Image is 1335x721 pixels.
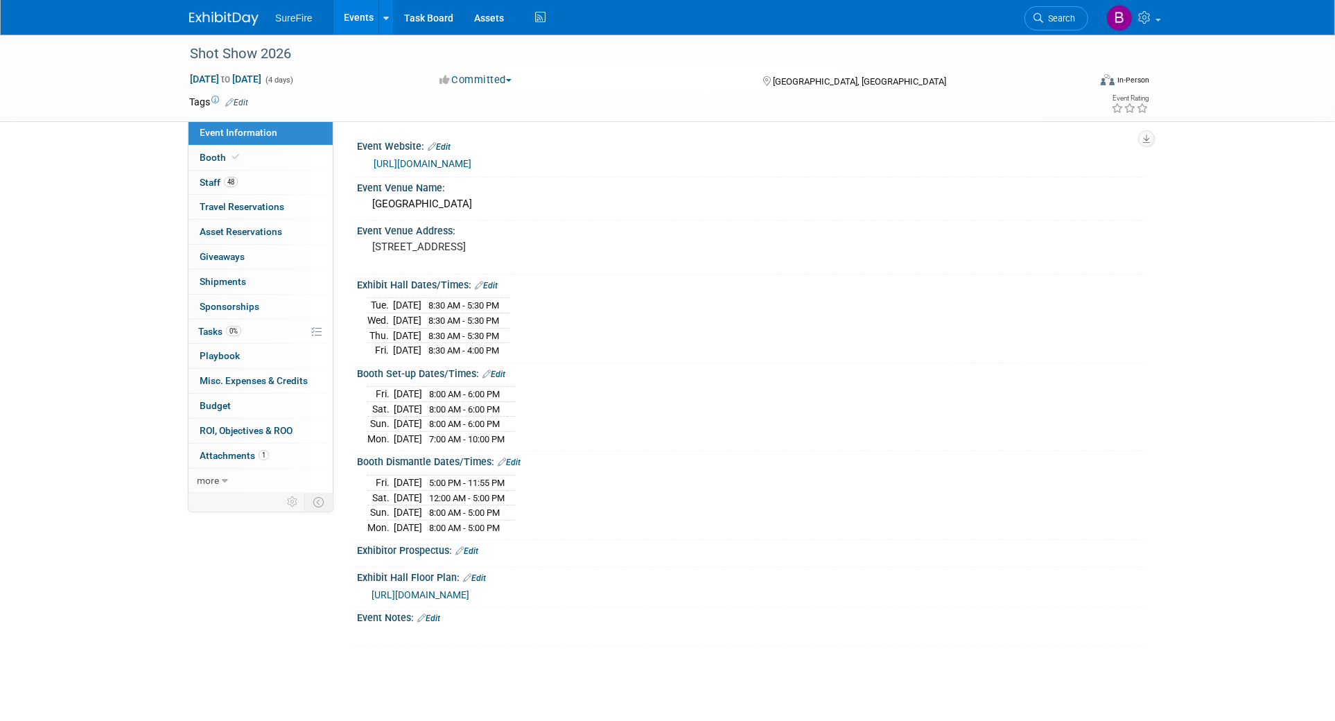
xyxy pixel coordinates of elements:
[1043,13,1075,24] span: Search
[259,450,269,460] span: 1
[429,389,500,399] span: 8:00 AM - 6:00 PM
[200,201,284,212] span: Travel Reservations
[394,476,422,491] td: [DATE]
[482,370,505,379] a: Edit
[429,523,500,533] span: 8:00 AM - 5:00 PM
[200,177,238,188] span: Staff
[428,300,499,311] span: 8:30 AM - 5:30 PM
[367,328,393,343] td: Thu.
[393,313,421,329] td: [DATE]
[429,404,500,415] span: 8:00 AM - 6:00 PM
[189,95,248,109] td: Tags
[225,98,248,107] a: Edit
[1006,72,1149,93] div: Event Format
[429,478,505,488] span: 5:00 PM - 11:55 PM
[428,345,499,356] span: 8:30 AM - 4:00 PM
[224,177,238,187] span: 48
[773,76,946,87] span: [GEOGRAPHIC_DATA], [GEOGRAPHIC_DATA]
[475,281,498,290] a: Edit
[374,158,471,169] a: [URL][DOMAIN_NAME]
[417,614,440,623] a: Edit
[197,475,219,486] span: more
[200,350,240,361] span: Playbook
[189,121,333,145] a: Event Information
[357,220,1146,238] div: Event Venue Address:
[372,589,469,600] a: [URL][DOMAIN_NAME]
[428,331,499,341] span: 8:30 AM - 5:30 PM
[393,328,421,343] td: [DATE]
[394,520,422,535] td: [DATE]
[198,326,241,337] span: Tasks
[429,419,500,429] span: 8:00 AM - 6:00 PM
[200,152,242,163] span: Booth
[1106,5,1133,31] img: Bree Yoshikawa
[429,434,505,444] span: 7:00 AM - 10:00 PM
[357,451,1146,469] div: Booth Dismantle Dates/Times:
[200,400,231,411] span: Budget
[189,295,333,319] a: Sponsorships
[394,387,422,402] td: [DATE]
[189,419,333,443] a: ROI, Objectives & ROO
[367,490,394,505] td: Sat.
[305,493,333,511] td: Toggle Event Tabs
[357,567,1146,585] div: Exhibit Hall Floor Plan:
[200,276,246,287] span: Shipments
[200,226,282,237] span: Asset Reservations
[200,375,308,386] span: Misc. Expenses & Credits
[367,313,393,329] td: Wed.
[1101,74,1115,85] img: Format-Inperson.png
[357,275,1146,293] div: Exhibit Hall Dates/Times:
[367,520,394,535] td: Mon.
[219,73,232,85] span: to
[189,220,333,244] a: Asset Reservations
[189,195,333,219] a: Travel Reservations
[394,505,422,521] td: [DATE]
[367,343,393,358] td: Fri.
[1117,75,1149,85] div: In-Person
[367,476,394,491] td: Fri.
[189,171,333,195] a: Staff48
[357,540,1146,558] div: Exhibitor Prospectus:
[367,417,394,432] td: Sun.
[393,298,421,313] td: [DATE]
[189,270,333,294] a: Shipments
[435,73,517,87] button: Committed
[1111,95,1149,102] div: Event Rating
[357,363,1146,381] div: Booth Set-up Dates/Times:
[393,343,421,358] td: [DATE]
[189,73,262,85] span: [DATE] [DATE]
[200,301,259,312] span: Sponsorships
[357,177,1146,195] div: Event Venue Name:
[189,469,333,493] a: more
[367,431,394,446] td: Mon.
[281,493,305,511] td: Personalize Event Tab Strip
[367,505,394,521] td: Sun.
[394,431,422,446] td: [DATE]
[428,315,499,326] span: 8:30 AM - 5:30 PM
[189,146,333,170] a: Booth
[394,490,422,505] td: [DATE]
[189,369,333,393] a: Misc. Expenses & Credits
[189,344,333,368] a: Playbook
[367,401,394,417] td: Sat.
[367,387,394,402] td: Fri.
[357,607,1146,625] div: Event Notes:
[226,326,241,336] span: 0%
[189,394,333,418] a: Budget
[200,450,269,461] span: Attachments
[185,42,1067,67] div: Shot Show 2026
[1024,6,1088,31] a: Search
[372,241,670,253] pre: [STREET_ADDRESS]
[428,142,451,152] a: Edit
[189,12,259,26] img: ExhibitDay
[367,193,1135,215] div: [GEOGRAPHIC_DATA]
[200,251,245,262] span: Giveaways
[429,493,505,503] span: 12:00 AM - 5:00 PM
[232,153,239,161] i: Booth reservation complete
[429,507,500,518] span: 8:00 AM - 5:00 PM
[498,458,521,467] a: Edit
[189,444,333,468] a: Attachments1
[394,401,422,417] td: [DATE]
[455,546,478,556] a: Edit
